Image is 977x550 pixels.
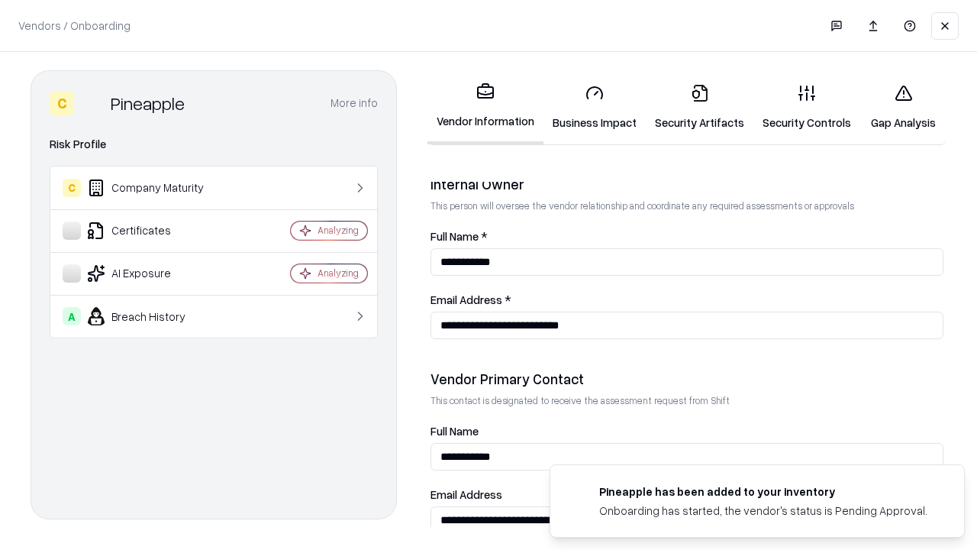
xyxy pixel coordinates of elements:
label: Email Address * [430,294,943,306]
a: Vendor Information [427,70,543,144]
div: Pineapple [111,91,185,115]
div: Analyzing [318,224,359,237]
div: C [63,179,81,197]
a: Security Artifacts [646,72,753,143]
label: Email Address [430,489,943,500]
label: Full Name * [430,231,943,242]
button: More info [331,89,378,117]
div: Certificates [63,222,245,240]
div: C [50,91,74,115]
div: Risk Profile [50,135,378,154]
div: Breach History [63,307,245,325]
div: Pineapple has been added to your inventory [599,484,927,500]
a: Security Controls [753,72,860,143]
p: This contact is designated to receive the assessment request from Shift [430,394,943,407]
a: Business Impact [543,72,646,143]
div: AI Exposure [63,264,245,283]
a: Gap Analysis [860,72,946,143]
label: Full Name [430,425,943,437]
p: Vendors / Onboarding [18,18,131,34]
div: Analyzing [318,267,359,280]
div: Internal Owner [430,175,943,193]
div: Onboarding has started, the vendor's status is Pending Approval. [599,503,927,519]
div: Vendor Primary Contact [430,370,943,388]
p: This person will oversee the vendor relationship and coordinate any required assessments or appro... [430,199,943,212]
div: Company Maturity [63,179,245,197]
img: Pineapple [80,91,105,115]
div: A [63,307,81,325]
img: pineappleenergy.com [569,484,587,502]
